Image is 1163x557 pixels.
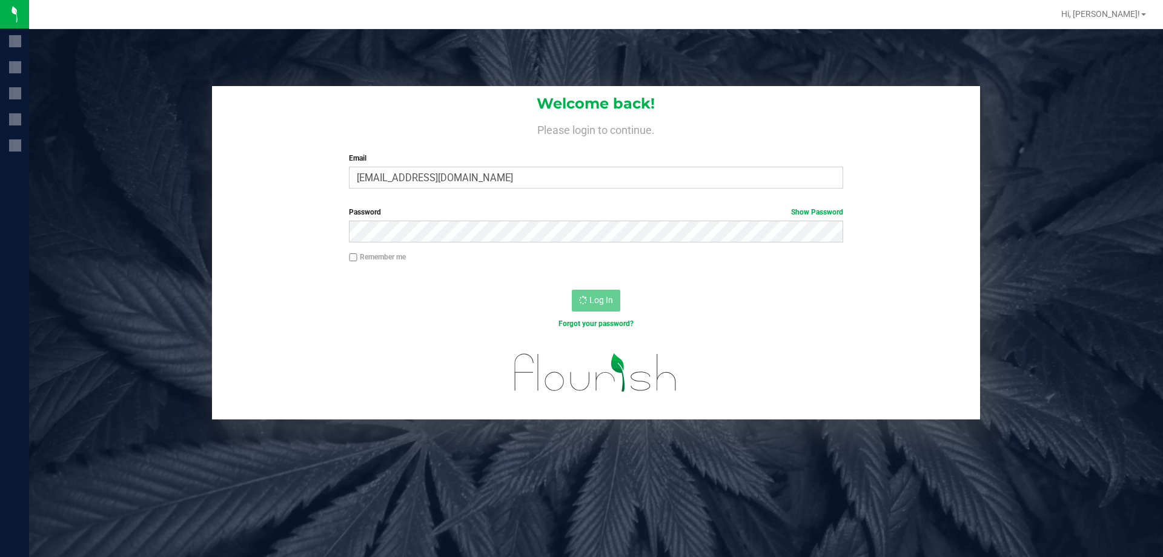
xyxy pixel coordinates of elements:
[500,342,692,404] img: flourish_logo.svg
[589,295,613,305] span: Log In
[349,153,843,164] label: Email
[791,208,843,216] a: Show Password
[212,121,980,136] h4: Please login to continue.
[558,319,634,328] a: Forgot your password?
[572,290,620,312] button: Log In
[1061,9,1140,19] span: Hi, [PERSON_NAME]!
[349,253,357,262] input: Remember me
[349,208,381,216] span: Password
[212,96,980,112] h1: Welcome back!
[349,252,406,262] label: Remember me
